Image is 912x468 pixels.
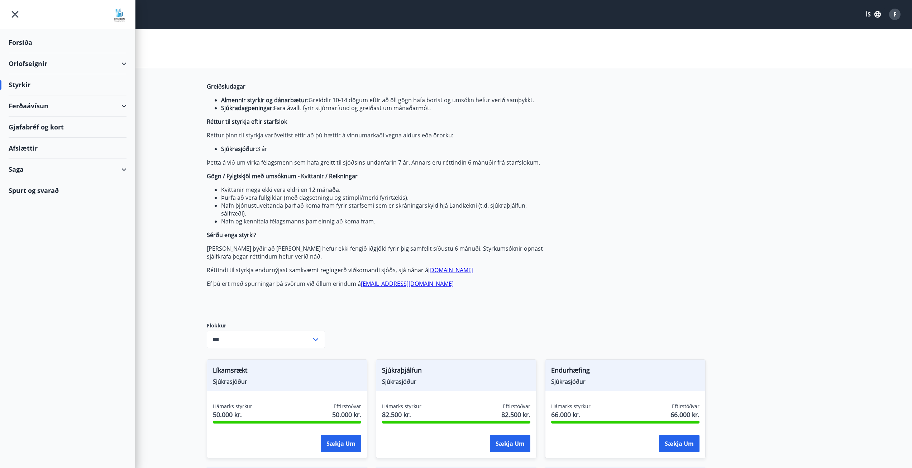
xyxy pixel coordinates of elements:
[672,403,699,410] span: Eftirstöðvar
[112,8,126,22] img: union_logo
[221,96,309,104] strong: Almennir styrkir og dánarbætur:
[9,8,22,21] button: menu
[659,435,699,452] button: Sækja um
[207,82,245,90] strong: Greiðsludagar
[382,365,530,378] span: Sjúkraþjálfun
[9,159,126,180] div: Saga
[221,145,545,153] li: 3 ár
[862,8,885,21] button: ÍS
[207,131,545,139] p: Réttur þinn til styrkja varðveitist eftir að þú hættir á vinnumarkaði vegna aldurs eða örorku:
[551,410,591,419] span: 66.000 kr.
[893,10,897,18] span: F
[221,194,545,202] li: Þurfa að vera fullgildar (með dagsetningu og stimpli/merki fyrirtækis).
[221,96,545,104] li: Greiddir 10-14 dögum eftir að öll gögn hafa borist og umsókn hefur verið samþykkt.
[9,180,126,201] div: Spurt og svarað
[221,104,545,112] li: Fara ávallt fyrir stjórnarfund og greiðast um mánaðarmót.
[382,403,421,410] span: Hámarks styrkur
[207,159,545,166] p: Þetta á við um virka félagsmenn sem hafa greitt til sjóðsins undanfarin 7 ár. Annars eru réttindi...
[207,322,325,329] label: Flokkur
[213,410,252,419] span: 50.000 kr.
[501,410,530,419] span: 82.500 kr.
[213,403,252,410] span: Hámarks styrkur
[221,145,257,153] strong: Sjúkrasjóður:
[221,186,545,194] li: Kvittanir mega ekki vera eldri en 12 mánaða.
[213,378,361,386] span: Sjúkrasjóður
[332,410,361,419] span: 50.000 kr.
[361,280,454,288] a: [EMAIL_ADDRESS][DOMAIN_NAME]
[221,217,545,225] li: Nafn og kennitala félagsmanns þarf einnig að koma fram.
[334,403,361,410] span: Eftirstöðvar
[9,32,126,53] div: Forsíða
[9,95,126,117] div: Ferðaávísun
[503,403,530,410] span: Eftirstöðvar
[221,104,274,112] strong: Sjúkradagpeningar:
[213,365,361,378] span: Líkamsrækt
[886,6,903,23] button: F
[9,74,126,95] div: Styrkir
[321,435,361,452] button: Sækja um
[207,266,545,274] p: Réttindi til styrkja endurnýjast samkvæmt reglugerð viðkomandi sjóðs, sjá nánar á
[207,245,545,260] p: [PERSON_NAME] þýðir að [PERSON_NAME] hefur ekki fengið iðgjöld fyrir þig samfellt síðustu 6 mánuð...
[9,117,126,138] div: Gjafabréf og kort
[670,410,699,419] span: 66.000 kr.
[207,231,256,239] strong: Sérðu enga styrki?
[551,403,591,410] span: Hámarks styrkur
[207,280,545,288] p: Ef þú ert með spurningar þá svörum við öllum erindum á
[9,138,126,159] div: Afslættir
[551,378,699,386] span: Sjúkrasjóður
[551,365,699,378] span: Endurhæfing
[207,118,287,126] strong: Réttur til styrkja eftir starfslok
[428,266,473,274] a: [DOMAIN_NAME]
[382,378,530,386] span: Sjúkrasjóður
[490,435,530,452] button: Sækja um
[207,172,358,180] strong: Gögn / Fylgiskjöl með umsóknum - Kvittanir / Reikningar
[221,202,545,217] li: Nafn þjónustuveitanda þarf að koma fram fyrir starfsemi sem er skráningarskyld hjá Landlækni (t.d...
[9,53,126,74] div: Orlofseignir
[382,410,421,419] span: 82.500 kr.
